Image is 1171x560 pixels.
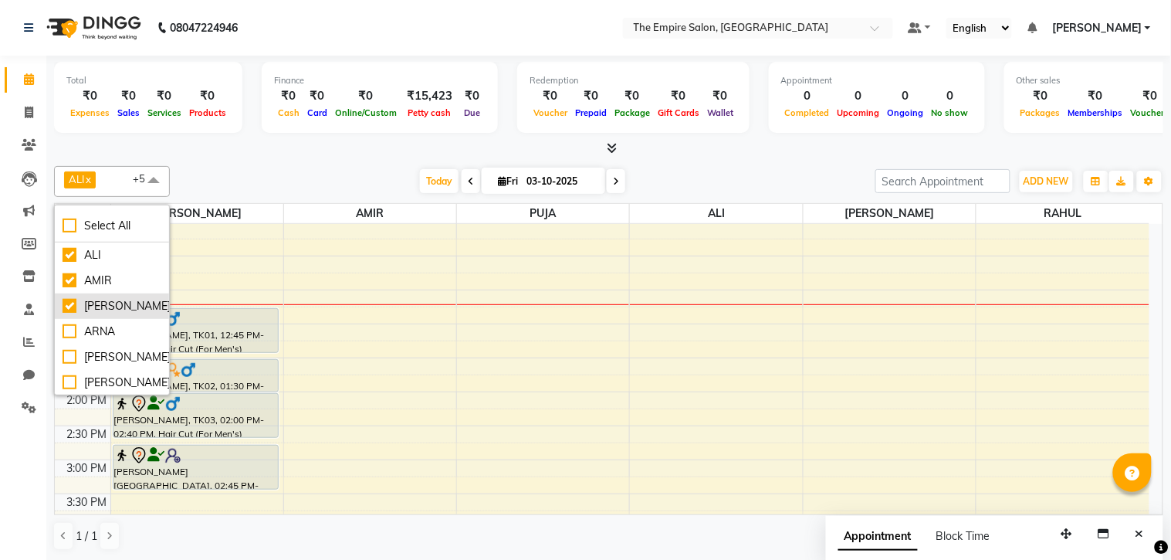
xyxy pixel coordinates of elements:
span: No show [928,107,973,118]
span: Online/Custom [331,107,401,118]
span: ALI [630,204,802,223]
span: Due [460,107,484,118]
span: Memberships [1064,107,1127,118]
b: 08047224946 [170,6,238,49]
div: [PERSON_NAME], TK02, 01:30 PM-02:00 PM, [PERSON_NAME] Trimming & Styling [113,360,279,392]
span: Appointment [838,523,918,551]
div: Select All [63,218,161,234]
span: [PERSON_NAME] [111,204,283,223]
div: ₹0 [144,87,185,105]
div: [PERSON_NAME][GEOGRAPHIC_DATA], 02:45 PM-03:25 PM, Hair Cut (For Men's) [113,446,279,489]
div: ₹0 [611,87,654,105]
div: Appointment [781,74,973,87]
span: Today [420,169,459,193]
button: ADD NEW [1020,171,1073,192]
div: [PERSON_NAME] [63,375,161,391]
div: ₹0 [1064,87,1127,105]
span: RAHUL [976,204,1149,223]
span: Gift Cards [654,107,703,118]
div: 0 [928,87,973,105]
div: Total [66,74,230,87]
div: ₹0 [703,87,737,105]
div: ₹0 [113,87,144,105]
span: Prepaid [571,107,611,118]
span: Petty cash [404,107,455,118]
span: Card [303,107,331,118]
span: Expenses [66,107,113,118]
div: 0 [884,87,928,105]
div: 3:30 PM [64,494,110,511]
div: ₹0 [1017,87,1064,105]
div: [PERSON_NAME] [63,349,161,365]
div: 2:30 PM [64,426,110,443]
div: ₹0 [459,87,486,105]
span: [PERSON_NAME] [804,204,976,223]
div: AMIR [63,273,161,289]
span: AMIR [284,204,456,223]
span: Block Time [936,529,990,543]
span: Products [185,107,230,118]
div: ₹0 [274,87,303,105]
div: ₹0 [303,87,331,105]
span: Services [144,107,185,118]
div: [PERSON_NAME] [63,298,161,314]
input: Search Appointment [875,169,1010,193]
div: ₹15,423 [401,87,459,105]
div: Stylist [55,204,110,220]
span: Fri [494,175,522,187]
span: Cash [274,107,303,118]
div: ARNA [63,324,161,340]
div: ALI [63,247,161,263]
div: ₹0 [571,87,611,105]
div: 2:00 PM [64,392,110,409]
div: ₹0 [66,87,113,105]
div: 3:00 PM [64,460,110,477]
div: [PERSON_NAME], TK01, 12:45 PM-01:25 PM, Hair Cut (For Men's) [113,309,279,352]
span: ALI [69,173,84,185]
span: Completed [781,107,834,118]
a: x [84,173,91,185]
span: Packages [1017,107,1064,118]
div: Finance [274,74,486,87]
span: Sales [113,107,144,118]
img: logo [39,6,145,49]
div: Redemption [530,74,737,87]
span: Voucher [530,107,571,118]
button: Close [1129,522,1151,546]
div: ₹0 [654,87,703,105]
div: [PERSON_NAME], TK03, 02:00 PM-02:40 PM, Hair Cut (For Men's) [113,394,279,437]
div: ₹0 [530,87,571,105]
span: ADD NEW [1024,175,1069,187]
div: ₹0 [185,87,230,105]
span: +5 [133,172,157,185]
span: Upcoming [834,107,884,118]
div: 0 [781,87,834,105]
span: Ongoing [884,107,928,118]
input: 2025-10-03 [522,170,599,193]
span: [PERSON_NAME] [1052,20,1142,36]
span: Package [611,107,654,118]
span: Wallet [703,107,737,118]
span: 1 / 1 [76,528,97,545]
span: PUJA [457,204,629,223]
div: ₹0 [331,87,401,105]
div: 0 [834,87,884,105]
